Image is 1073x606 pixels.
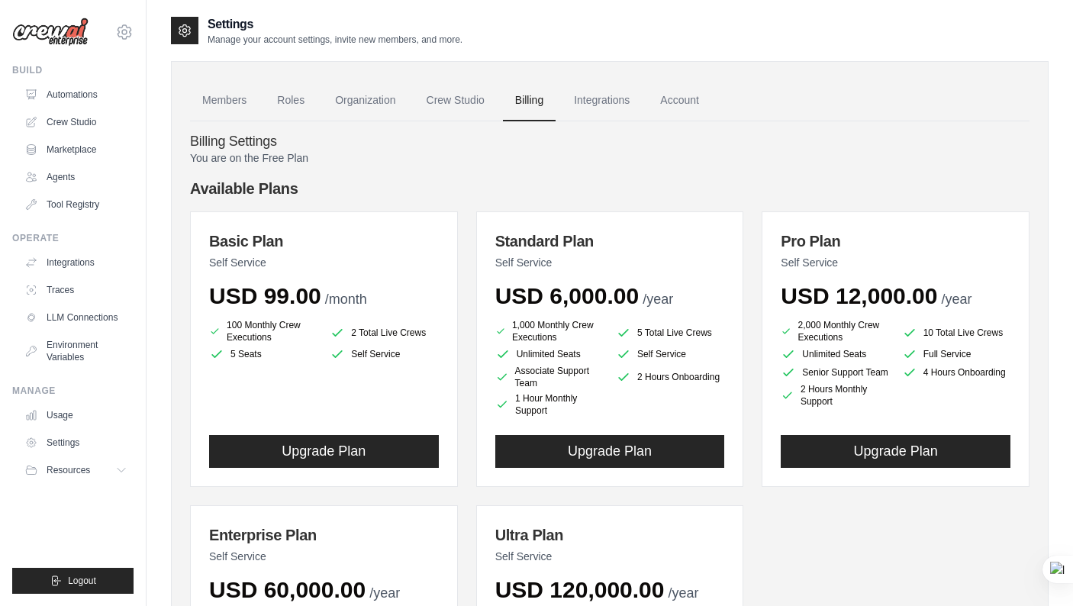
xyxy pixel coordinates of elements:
[902,347,1010,362] li: Full Service
[47,464,90,476] span: Resources
[495,255,725,270] p: Self Service
[495,435,725,468] button: Upgrade Plan
[495,347,604,362] li: Unlimited Seats
[781,383,889,408] li: 2 Hours Monthly Support
[503,80,556,121] a: Billing
[495,319,604,343] li: 1,000 Monthly Crew Executions
[669,585,699,601] span: /year
[209,230,439,252] h3: Basic Plan
[209,549,439,564] p: Self Service
[18,278,134,302] a: Traces
[495,577,665,602] span: USD 120,000.00
[12,18,89,47] img: Logo
[781,347,889,362] li: Unlimited Seats
[781,255,1010,270] p: Self Service
[781,435,1010,468] button: Upgrade Plan
[781,230,1010,252] h3: Pro Plan
[209,283,321,308] span: USD 99.00
[18,458,134,482] button: Resources
[902,365,1010,380] li: 4 Hours Onboarding
[208,15,462,34] h2: Settings
[12,232,134,244] div: Operate
[18,403,134,427] a: Usage
[330,322,438,343] li: 2 Total Live Crews
[209,347,317,362] li: 5 Seats
[209,524,439,546] h3: Enterprise Plan
[414,80,497,121] a: Crew Studio
[781,365,889,380] li: Senior Support Team
[781,319,889,343] li: 2,000 Monthly Crew Executions
[562,80,642,121] a: Integrations
[330,347,438,362] li: Self Service
[18,333,134,369] a: Environment Variables
[495,230,725,252] h3: Standard Plan
[369,585,400,601] span: /year
[209,319,317,343] li: 100 Monthly Crew Executions
[616,322,724,343] li: 5 Total Live Crews
[209,435,439,468] button: Upgrade Plan
[208,34,462,46] p: Manage your account settings, invite new members, and more.
[18,430,134,455] a: Settings
[190,134,1029,150] h4: Billing Settings
[190,150,1029,166] p: You are on the Free Plan
[209,255,439,270] p: Self Service
[190,178,1029,199] h4: Available Plans
[18,137,134,162] a: Marketplace
[18,165,134,189] a: Agents
[18,305,134,330] a: LLM Connections
[265,80,317,121] a: Roles
[902,322,1010,343] li: 10 Total Live Crews
[18,82,134,107] a: Automations
[325,292,367,307] span: /month
[616,365,724,389] li: 2 Hours Onboarding
[495,283,639,308] span: USD 6,000.00
[190,80,259,121] a: Members
[495,524,725,546] h3: Ultra Plan
[495,549,725,564] p: Self Service
[323,80,408,121] a: Organization
[941,292,971,307] span: /year
[495,365,604,389] li: Associate Support Team
[616,347,724,362] li: Self Service
[12,568,134,594] button: Logout
[781,283,937,308] span: USD 12,000.00
[68,575,96,587] span: Logout
[12,64,134,76] div: Build
[643,292,673,307] span: /year
[18,192,134,217] a: Tool Registry
[648,80,711,121] a: Account
[18,110,134,134] a: Crew Studio
[12,385,134,397] div: Manage
[209,577,366,602] span: USD 60,000.00
[18,250,134,275] a: Integrations
[495,392,604,417] li: 1 Hour Monthly Support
